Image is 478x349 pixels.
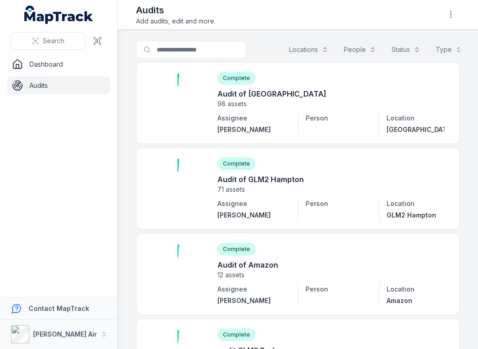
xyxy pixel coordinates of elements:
[387,211,444,220] a: GLM2 Hampton
[387,297,412,304] span: Amazon
[217,296,290,305] a: [PERSON_NAME]
[386,41,426,58] button: Status
[217,211,290,220] a: [PERSON_NAME]
[136,17,216,26] span: Add audits, edit and more.
[387,125,444,134] a: [GEOGRAPHIC_DATA]
[43,36,64,46] span: Search
[430,41,468,58] button: Type
[136,4,216,17] h2: Audits
[7,76,110,95] a: Audits
[387,296,444,305] a: Amazon
[33,330,97,338] strong: [PERSON_NAME] Air
[283,41,334,58] button: Locations
[28,304,89,312] strong: Contact MapTrack
[24,6,93,24] a: MapTrack
[7,55,110,74] a: Dashboard
[338,41,382,58] button: People
[387,126,453,133] span: [GEOGRAPHIC_DATA]
[11,32,85,50] button: Search
[217,125,290,134] a: [PERSON_NAME]
[387,211,436,219] span: GLM2 Hampton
